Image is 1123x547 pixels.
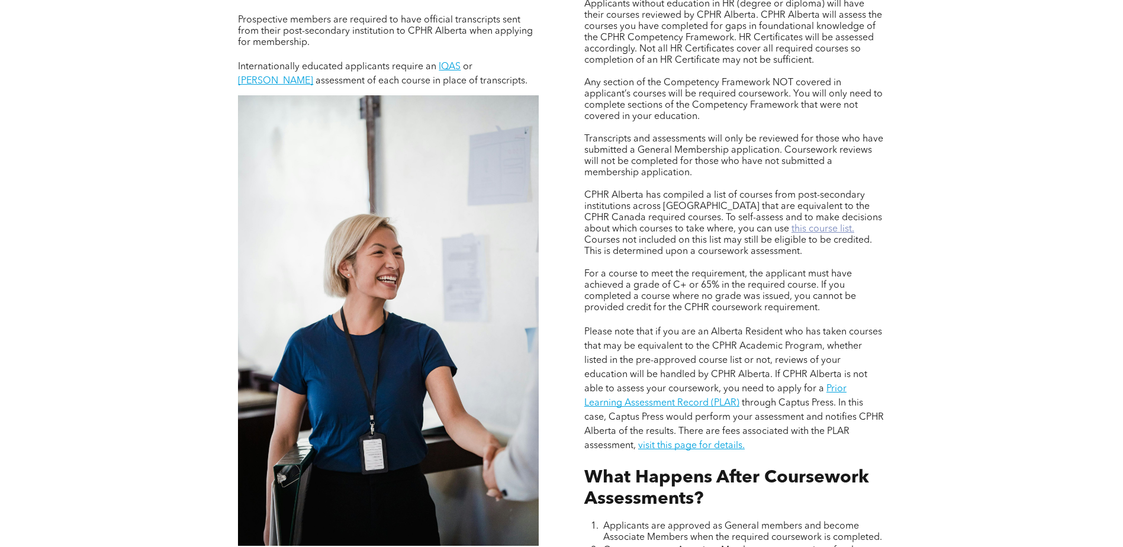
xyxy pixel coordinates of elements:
span: Courses not included on this list may still be eligible to be credited. This is determined upon a... [584,236,872,256]
a: [PERSON_NAME] [238,76,313,86]
img: A woman is shaking hands with a man in an office. [238,95,539,546]
a: this course list. [791,224,854,234]
span: Prospective members are required to have official transcripts sent from their post-secondary inst... [238,15,533,47]
span: CPHR Alberta has compiled a list of courses from post-secondary institutions across [GEOGRAPHIC_D... [584,191,882,234]
a: visit this page for details. [638,441,745,451]
span: For a course to meet the requirement, the applicant must have achieved a grade of C+ or 65% in th... [584,269,856,313]
span: Internationally educated applicants require an [238,62,436,72]
span: or [463,62,472,72]
span: assessment of each course in place of transcripts. [316,76,527,86]
a: IQAS [439,62,461,72]
span: Transcripts and assessments will only be reviewed for those who have submitted a General Membersh... [584,134,883,178]
span: Any section of the Competency Framework NOT covered in applicant’s courses will be required cours... [584,78,883,121]
span: What Happens After Coursework Assessments? [584,469,869,508]
span: Applicants are approved as General members and become Associate Members when the required coursew... [603,522,882,542]
span: Please note that if you are an Alberta Resident who has taken courses that may be equivalent to t... [584,327,882,394]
